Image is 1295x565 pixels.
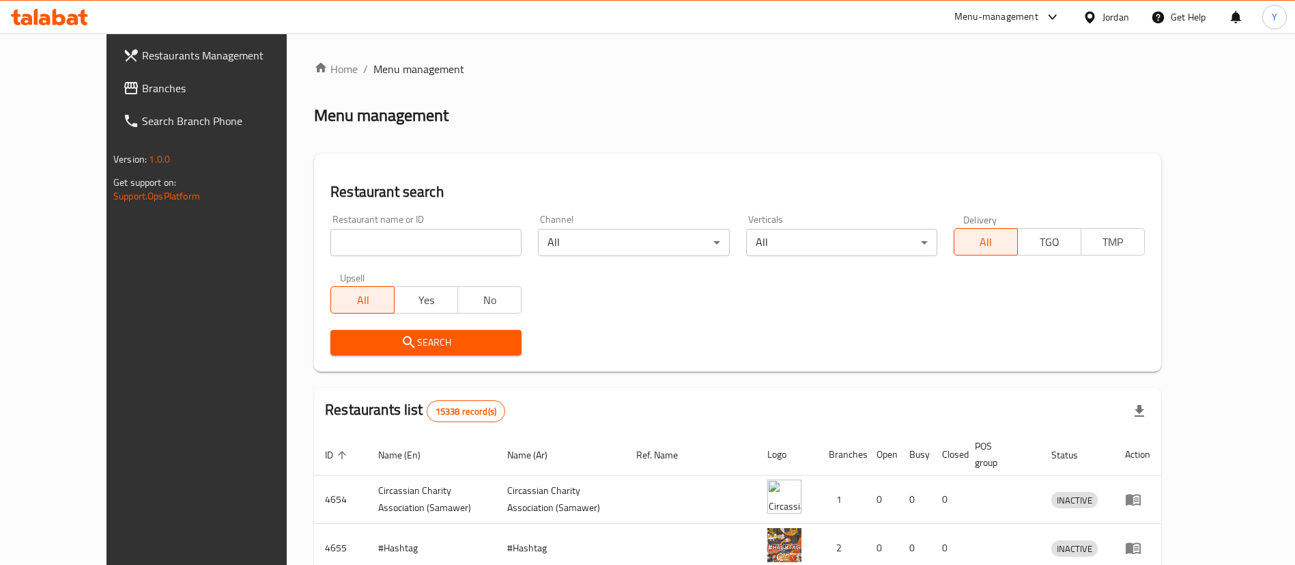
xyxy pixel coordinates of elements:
td: 0 [898,476,931,524]
h2: Restaurants list [325,400,505,422]
span: TMP [1087,232,1139,252]
span: 1.0.0 [149,150,170,168]
span: Restaurants Management [142,47,312,64]
span: Yes [400,290,453,310]
img: #Hashtag [767,528,801,562]
button: All [330,286,395,314]
div: Menu [1125,540,1150,556]
span: INACTIVE [1051,493,1098,508]
div: Menu [1125,491,1150,508]
td: 4654 [314,476,367,524]
a: Branches [112,72,323,105]
div: Menu-management [954,9,1038,25]
span: Search Branch Phone [142,113,312,129]
th: Closed [931,434,964,476]
th: Logo [756,434,818,476]
a: Restaurants Management [112,39,323,72]
a: Home [314,61,358,77]
button: Yes [394,286,458,314]
button: Search [330,330,522,355]
td: 0 [866,476,898,524]
div: All [538,229,729,256]
li: / [363,61,368,77]
a: Support.OpsPlatform [113,187,200,205]
span: Menu management [373,61,464,77]
div: Export file [1123,395,1156,428]
span: Name (En) [378,447,438,463]
button: All [954,228,1018,256]
td: ​Circassian ​Charity ​Association​ (Samawer) [496,476,625,524]
label: Delivery [963,215,997,224]
span: Ref. Name [636,447,696,463]
span: No [464,290,516,310]
th: Branches [818,434,866,476]
img: ​Circassian ​Charity ​Association​ (Samawer) [767,480,801,514]
div: INACTIVE [1051,540,1098,557]
span: 15338 record(s) [427,405,504,418]
span: Search [341,334,511,351]
div: Total records count [427,400,505,422]
button: TMP [1081,228,1145,256]
nav: breadcrumb [314,61,1161,77]
span: INACTIVE [1051,541,1098,557]
th: Action [1114,434,1161,476]
h2: Menu management [314,105,449,126]
span: Version: [113,150,147,168]
button: No [457,286,522,314]
button: TGO [1017,228,1081,256]
span: POS group [975,438,1024,471]
th: Open [866,434,898,476]
label: Upsell [340,273,365,282]
span: All [960,232,1012,252]
span: Y [1272,10,1277,25]
span: ID [325,447,351,463]
span: Branches [142,80,312,96]
div: All [746,229,937,256]
th: Busy [898,434,931,476]
span: TGO [1023,232,1076,252]
td: 0 [931,476,964,524]
td: ​Circassian ​Charity ​Association​ (Samawer) [367,476,496,524]
input: Search for restaurant name or ID.. [330,229,522,256]
td: 1 [818,476,866,524]
span: Name (Ar) [507,447,565,463]
a: Search Branch Phone [112,105,323,137]
span: Get support on: [113,174,176,191]
span: All [337,290,389,310]
span: Status [1051,447,1096,463]
div: Jordan [1102,10,1129,25]
h2: Restaurant search [330,182,1145,202]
